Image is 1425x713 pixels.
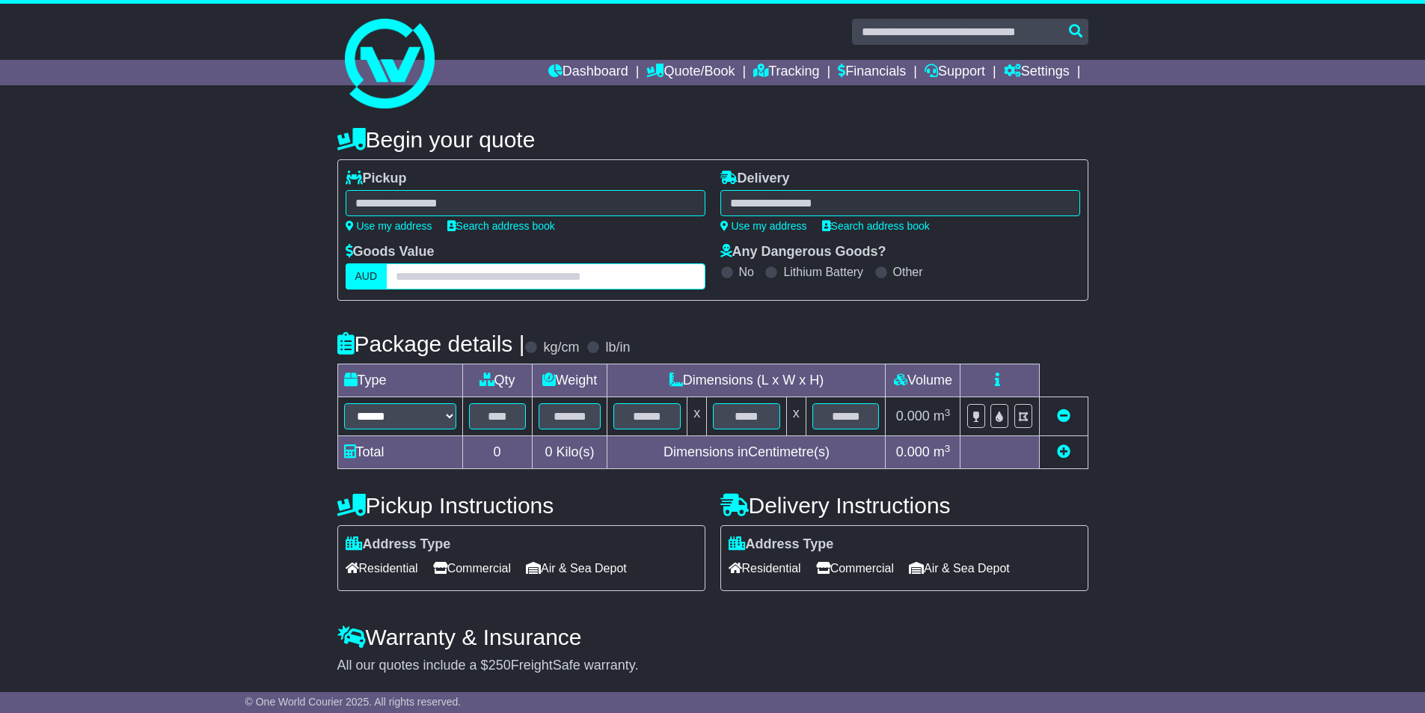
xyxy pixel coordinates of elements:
[646,60,735,85] a: Quote/Book
[346,536,451,553] label: Address Type
[783,265,863,279] label: Lithium Battery
[462,436,532,469] td: 0
[893,265,923,279] label: Other
[896,444,930,459] span: 0.000
[545,444,552,459] span: 0
[816,557,894,580] span: Commercial
[346,557,418,580] span: Residential
[346,220,432,232] a: Use my address
[548,60,628,85] a: Dashboard
[687,397,707,436] td: x
[447,220,555,232] a: Search address book
[337,658,1088,674] div: All our quotes include a $ FreightSafe warranty.
[753,60,819,85] a: Tracking
[886,364,960,397] td: Volume
[543,340,579,356] label: kg/cm
[1004,60,1070,85] a: Settings
[729,536,834,553] label: Address Type
[1057,408,1070,423] a: Remove this item
[337,436,462,469] td: Total
[720,493,1088,518] h4: Delivery Instructions
[245,696,462,708] span: © One World Courier 2025. All rights reserved.
[838,60,906,85] a: Financials
[337,364,462,397] td: Type
[729,557,801,580] span: Residential
[720,220,807,232] a: Use my address
[925,60,985,85] a: Support
[337,331,525,356] h4: Package details |
[720,244,886,260] label: Any Dangerous Goods?
[934,408,951,423] span: m
[605,340,630,356] label: lb/in
[462,364,532,397] td: Qty
[1057,444,1070,459] a: Add new item
[346,171,407,187] label: Pickup
[786,397,806,436] td: x
[433,557,511,580] span: Commercial
[346,263,387,290] label: AUD
[945,443,951,454] sup: 3
[896,408,930,423] span: 0.000
[346,244,435,260] label: Goods Value
[739,265,754,279] label: No
[532,436,607,469] td: Kilo(s)
[488,658,511,673] span: 250
[532,364,607,397] td: Weight
[337,625,1088,649] h4: Warranty & Insurance
[945,407,951,418] sup: 3
[909,557,1010,580] span: Air & Sea Depot
[607,436,886,469] td: Dimensions in Centimetre(s)
[337,493,705,518] h4: Pickup Instructions
[934,444,951,459] span: m
[337,127,1088,152] h4: Begin your quote
[607,364,886,397] td: Dimensions (L x W x H)
[720,171,790,187] label: Delivery
[822,220,930,232] a: Search address book
[526,557,627,580] span: Air & Sea Depot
